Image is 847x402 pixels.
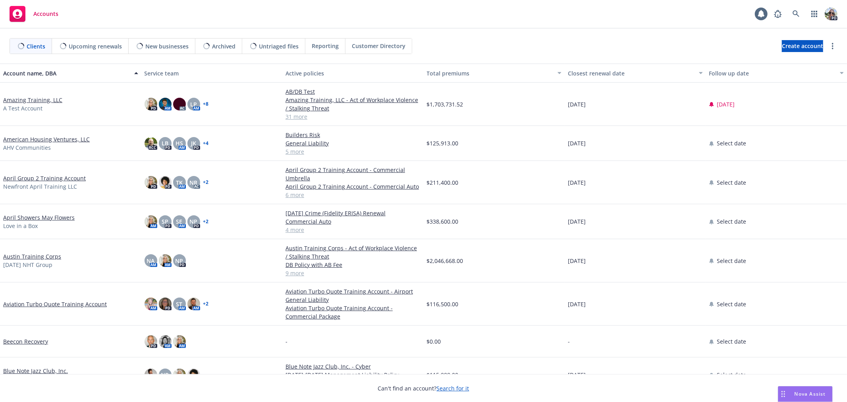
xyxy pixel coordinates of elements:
[259,42,299,50] span: Untriaged files
[427,139,459,147] span: $125,913.00
[568,217,586,226] span: [DATE]
[3,143,51,152] span: AHV Communities
[159,254,172,267] img: photo
[286,209,421,217] a: [DATE] Crime (Fidelity ERISA) Renewal
[312,42,339,50] span: Reporting
[568,178,586,187] span: [DATE]
[286,166,421,182] a: April Group 2 Training Account - Commercial Umbrella
[565,64,706,83] button: Closest renewal date
[286,226,421,234] a: 4 more
[795,390,826,397] span: Nova Assist
[717,100,735,108] span: [DATE]
[778,386,833,402] button: Nova Assist
[717,300,747,308] span: Select date
[187,369,200,381] img: photo
[145,215,157,228] img: photo
[717,217,747,226] span: Select date
[3,261,52,269] span: [DATE] NHT Group
[3,104,42,112] span: A Test Account
[3,300,107,308] a: Aviation Turbo Quote Training Account
[190,217,198,226] span: NP
[568,69,694,77] div: Closest renewal date
[159,98,172,110] img: photo
[145,69,280,77] div: Service team
[770,6,786,22] a: Report a Bug
[788,6,804,22] a: Search
[717,178,747,187] span: Select date
[825,8,837,20] img: photo
[3,174,86,182] a: April Group 2 Training Account
[286,244,421,261] a: Austin Training Corps - Act of Workplace Violence / Stalking Threat
[568,371,586,379] span: [DATE]
[3,135,90,143] a: American Housing Ventures, LLC
[159,298,172,310] img: photo
[427,300,459,308] span: $116,500.00
[286,191,421,199] a: 6 more
[286,182,421,191] a: April Group 2 Training Account - Commercial Auto
[568,139,586,147] span: [DATE]
[568,300,586,308] span: [DATE]
[176,139,183,147] span: HS
[147,257,155,265] span: NA
[3,213,75,222] a: April Showers May Flowers
[828,41,837,51] a: more
[6,3,62,25] a: Accounts
[145,42,189,50] span: New businesses
[427,100,463,108] span: $1,703,731.52
[173,369,186,381] img: photo
[3,182,77,191] span: Newfront April Training LLC
[286,371,421,379] a: [DATE]-[DATE] Management Liability Policy
[286,131,421,139] a: Builders Risk
[717,337,747,346] span: Select date
[162,139,168,147] span: LB
[437,385,469,392] a: Search for it
[187,298,200,310] img: photo
[173,335,186,348] img: photo
[141,64,283,83] button: Service team
[145,176,157,189] img: photo
[176,257,183,265] span: NP
[159,335,172,348] img: photo
[203,180,209,185] a: + 2
[424,64,565,83] button: Total premiums
[282,64,424,83] button: Active policies
[568,100,586,108] span: [DATE]
[286,96,421,112] a: Amazing Training, LLC - Act of Workplace Violence / Stalking Threat
[286,69,421,77] div: Active policies
[286,269,421,277] a: 9 more
[190,178,198,187] span: NR
[782,40,823,52] a: Create account
[203,301,209,306] a: + 2
[176,300,183,308] span: ST
[427,217,459,226] span: $338,600.00
[27,42,45,50] span: Clients
[286,139,421,147] a: General Liability
[427,257,463,265] span: $2,046,668.00
[286,217,421,226] a: Commercial Auto
[3,69,129,77] div: Account name, DBA
[145,298,157,310] img: photo
[286,362,421,371] a: Blue Note Jazz Club, Inc. - Cyber
[191,139,196,147] span: JK
[286,147,421,156] a: 5 more
[778,387,788,402] div: Drag to move
[161,371,169,379] span: NR
[709,69,835,77] div: Follow up date
[203,141,209,146] a: + 4
[3,252,61,261] a: Austin Training Corps
[162,217,168,226] span: SP
[568,257,586,265] span: [DATE]
[717,139,747,147] span: Select date
[568,337,570,346] span: -
[717,371,747,379] span: Select date
[427,337,441,346] span: $0.00
[3,96,62,104] a: Amazing Training, LLC
[286,304,421,321] a: Aviation Turbo Quote Training Account - Commercial Package
[69,42,122,50] span: Upcoming renewals
[3,337,48,346] a: Beecon Recovery
[145,137,157,150] img: photo
[286,261,421,269] a: DB Policy with AB Fee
